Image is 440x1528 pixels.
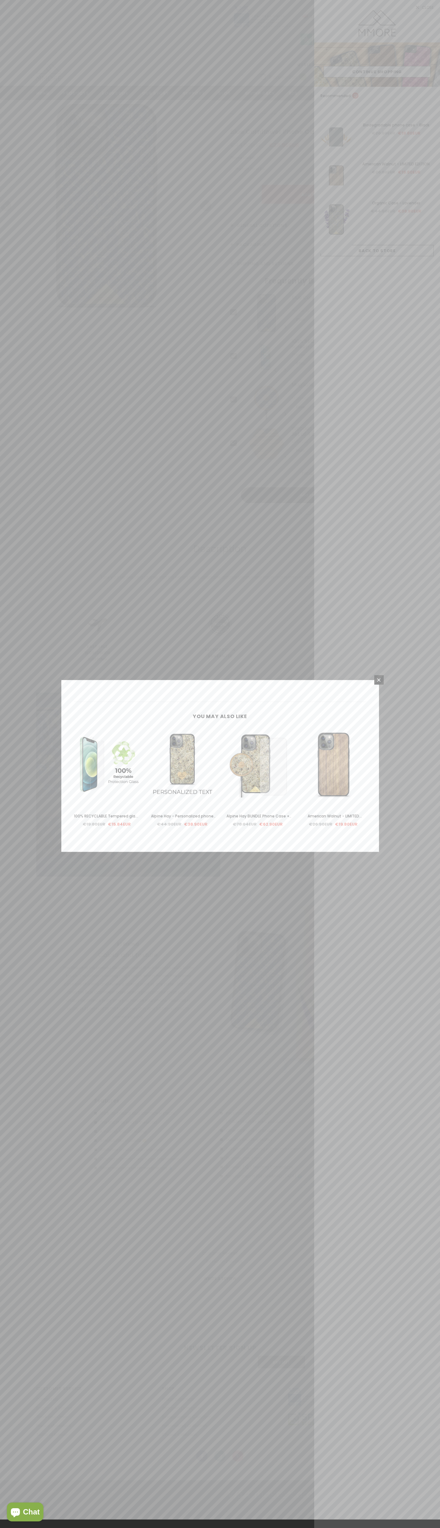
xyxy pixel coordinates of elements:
a: Close [374,675,384,685]
span: American Walnut - LIMITED EDITION [308,813,362,826]
span: Alpine Hay BUNDLE Phone Case + Screen Protector + Alpine Hay Wireless Charger [226,813,292,833]
span: €62.90EUR [259,821,283,827]
span: 100% RECYCLABLE Tempered glass 2D/3D screen protector [74,813,140,826]
inbox-online-store-chat: Shopify online store chat [5,1503,45,1523]
span: €19.80EUR [83,821,105,827]
span: €38.90EUR [184,821,208,827]
span: €19.80EUR [335,821,358,827]
a: Alpine Hay BUNDLE Phone Case + Screen Protector + Alpine Hay Wireless Charger [225,813,291,820]
span: YOU MAY ALSO LIKE [193,713,247,720]
span: Alpine Hay - Personalized phone case - Personalized gift [151,813,216,826]
a: Alpine Hay - Personalized phone case - Personalized gift [149,813,215,820]
span: €78.64EUR [233,821,257,827]
span: €44.90EUR [157,821,181,827]
span: €15.84EUR [108,821,131,827]
a: American Walnut - LIMITED EDITION [300,813,366,820]
span: €26.90EUR [309,821,332,827]
a: 100% RECYCLABLE Tempered glass 2D/3D screen protector [74,813,140,820]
